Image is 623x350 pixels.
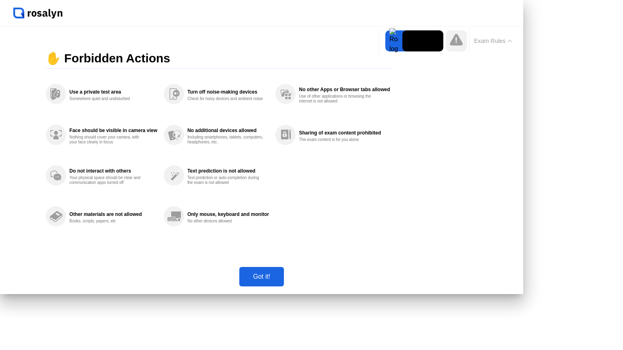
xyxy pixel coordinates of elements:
[187,211,269,217] div: Only mouse, keyboard and monitor
[187,96,264,101] div: Check for noisy devices and ambient noise
[187,89,269,95] div: Turn off noise-making devices
[242,273,281,280] div: Got it!
[472,37,515,45] button: Exam Rules
[69,128,157,133] div: Face should be visible in camera view
[69,89,157,95] div: Use a private test area
[69,96,146,101] div: Somewhere quiet and undisturbed
[69,135,146,145] div: Nothing should cover your camera, with your face clearly in focus
[69,168,157,174] div: Do not interact with others
[299,94,376,104] div: Use of other applications or browsing the internet is not allowed
[46,49,391,69] div: ✋ Forbidden Actions
[69,219,146,224] div: Books, scripts, papers, etc
[299,137,376,142] div: The exam content is for you alone
[239,267,284,286] button: Got it!
[299,87,390,92] div: No other Apps or Browser tabs allowed
[187,128,269,133] div: No additional devices allowed
[187,219,264,224] div: No other devices allowed
[69,211,157,217] div: Other materials are not allowed
[187,175,264,185] div: Text prediction or auto-completion during the exam is not allowed
[187,168,269,174] div: Text prediction is not allowed
[69,175,146,185] div: Your physical space should be clear and communication apps turned off
[299,130,390,136] div: Sharing of exam content prohibited
[187,135,264,145] div: Including smartphones, tablets, computers, headphones, etc.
